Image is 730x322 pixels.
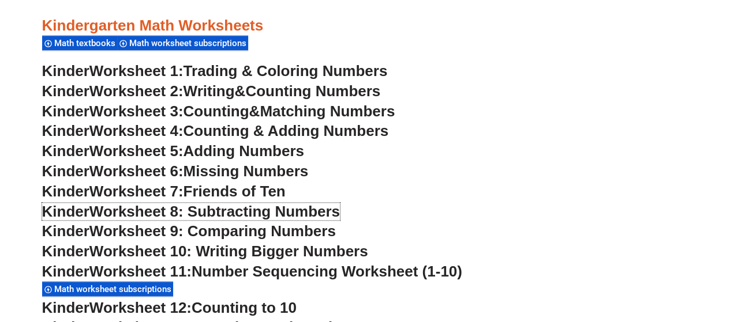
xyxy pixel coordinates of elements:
[42,35,117,51] div: Math textbooks
[42,243,89,260] span: Kinder
[89,263,192,280] span: Worksheet 11:
[42,82,89,100] span: Kinder
[42,162,309,180] a: KinderWorksheet 6:Missing Numbers
[42,183,286,200] a: KinderWorksheet 7:Friends of Ten
[184,142,304,160] span: Adding Numbers
[42,243,368,260] a: KinderWorksheet 10: Writing Bigger Numbers
[42,281,173,297] div: Math worksheet subscriptions
[42,82,381,100] a: KinderWorksheet 2:Writing&Counting Numbers
[89,82,184,100] span: Worksheet 2:
[42,103,89,120] span: Kinder
[245,82,380,100] span: Counting Numbers
[192,299,297,316] span: Counting to 10
[89,162,184,180] span: Worksheet 6:
[42,142,89,160] span: Kinder
[42,203,89,220] span: Kinder
[42,62,388,79] a: KinderWorksheet 1:Trading & Coloring Numbers
[42,62,89,79] span: Kinder
[89,183,184,200] span: Worksheet 7:
[192,263,462,280] span: Number Sequencing Worksheet (1-10)
[117,35,248,51] div: Math worksheet subscriptions
[42,183,89,200] span: Kinder
[184,122,389,139] span: Counting & Adding Numbers
[42,222,336,240] a: KinderWorksheet 9: Comparing Numbers
[54,284,175,294] span: Math worksheet subscriptions
[54,38,119,48] span: Math textbooks
[184,103,249,120] span: Counting
[42,263,89,280] span: Kinder
[184,183,286,200] span: Friends of Ten
[42,203,340,220] a: KinderWorksheet 8: Subtracting Numbers
[89,122,184,139] span: Worksheet 4:
[89,203,340,220] span: Worksheet 8: Subtracting Numbers
[538,192,730,322] iframe: Chat Widget
[42,162,89,180] span: Kinder
[42,16,688,36] h3: Kindergarten Math Worksheets
[42,103,395,120] a: KinderWorksheet 3:Counting&Matching Numbers
[89,142,184,160] span: Worksheet 5:
[89,103,184,120] span: Worksheet 3:
[42,142,304,160] a: KinderWorksheet 5:Adding Numbers
[42,222,89,240] span: Kinder
[184,62,388,79] span: Trading & Coloring Numbers
[129,38,250,48] span: Math worksheet subscriptions
[42,122,389,139] a: KinderWorksheet 4:Counting & Adding Numbers
[260,103,395,120] span: Matching Numbers
[184,82,235,100] span: Writing
[89,62,184,79] span: Worksheet 1:
[42,122,89,139] span: Kinder
[184,162,309,180] span: Missing Numbers
[89,222,336,240] span: Worksheet 9: Comparing Numbers
[42,299,89,316] span: Kinder
[89,243,368,260] span: Worksheet 10: Writing Bigger Numbers
[89,299,192,316] span: Worksheet 12:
